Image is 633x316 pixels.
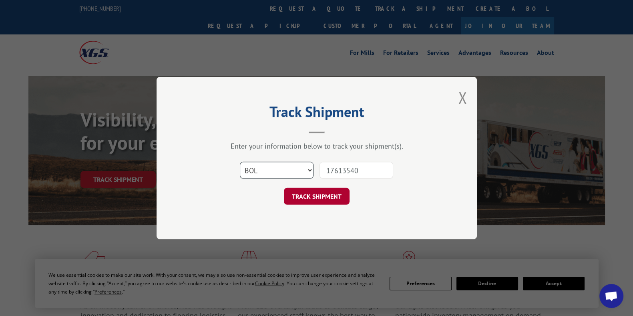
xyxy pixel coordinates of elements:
[320,162,393,179] input: Number(s)
[197,141,437,151] div: Enter your information below to track your shipment(s).
[458,87,467,108] button: Close modal
[599,284,623,308] div: Open chat
[197,106,437,121] h2: Track Shipment
[284,188,350,205] button: TRACK SHIPMENT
